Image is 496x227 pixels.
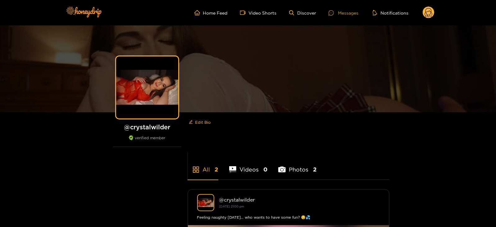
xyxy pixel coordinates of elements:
[219,197,380,203] div: @ crystalwilder
[194,10,203,16] span: home
[229,152,268,180] li: Videos
[113,136,181,147] div: verified member
[263,166,267,173] span: 0
[189,120,193,125] span: edit
[289,10,316,16] a: Discover
[278,152,316,180] li: Photos
[197,194,214,211] img: crystalwilder
[195,119,211,125] span: Edit Bio
[188,152,218,180] li: All
[188,117,212,127] button: editEdit Bio
[194,10,228,16] a: Home Feed
[240,10,277,16] a: Video Shorts
[240,10,249,16] span: video-camera
[329,9,358,16] div: Messages
[197,214,380,220] div: Feeling naughty [DATE]… who wants to have some fun? 😏💦
[215,166,218,173] span: 2
[192,166,200,173] span: appstore
[313,166,316,173] span: 2
[113,123,181,131] h1: @ crystalwilder
[371,10,410,16] button: Notifications
[219,205,244,208] small: [DATE] 21:00 pm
